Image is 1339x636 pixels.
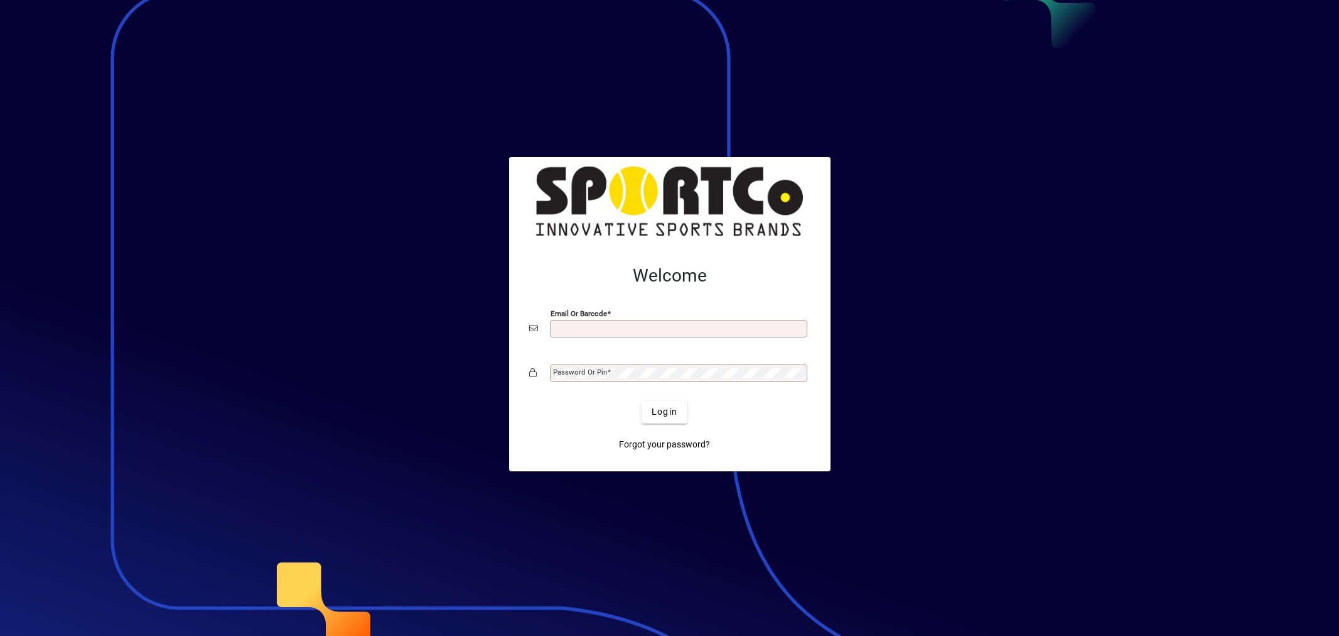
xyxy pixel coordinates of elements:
[529,265,810,287] h2: Welcome
[619,438,710,451] span: Forgot your password?
[614,434,715,456] a: Forgot your password?
[551,309,607,317] mat-label: Email or Barcode
[553,368,607,376] mat-label: Password or Pin
[642,401,687,424] button: Login
[652,405,677,419] span: Login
